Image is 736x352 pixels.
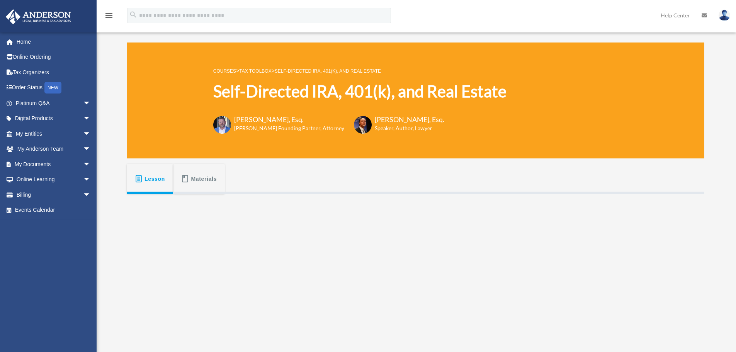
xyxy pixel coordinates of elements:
[83,111,99,127] span: arrow_drop_down
[44,82,61,94] div: NEW
[275,68,381,74] a: Self-Directed IRA, 401(k), and Real Estate
[104,11,114,20] i: menu
[5,111,102,126] a: Digital Productsarrow_drop_down
[5,34,102,49] a: Home
[213,68,236,74] a: COURSES
[5,202,102,218] a: Events Calendar
[213,80,507,103] h1: Self-Directed IRA, 401(k), and Real Estate
[5,65,102,80] a: Tax Organizers
[5,80,102,96] a: Order StatusNEW
[5,141,102,157] a: My Anderson Teamarrow_drop_down
[239,68,271,74] a: Tax Toolbox
[375,115,444,124] h3: [PERSON_NAME], Esq.
[83,141,99,157] span: arrow_drop_down
[234,115,344,124] h3: [PERSON_NAME], Esq.
[3,9,73,24] img: Anderson Advisors Platinum Portal
[129,10,138,19] i: search
[83,156,99,172] span: arrow_drop_down
[83,126,99,142] span: arrow_drop_down
[191,172,217,186] span: Materials
[144,172,165,186] span: Lesson
[5,95,102,111] a: Platinum Q&Aarrow_drop_down
[83,187,99,203] span: arrow_drop_down
[104,14,114,20] a: menu
[234,124,344,132] h6: [PERSON_NAME] Founding Partner, Attorney
[5,156,102,172] a: My Documentsarrow_drop_down
[83,172,99,188] span: arrow_drop_down
[719,10,730,21] img: User Pic
[83,95,99,111] span: arrow_drop_down
[5,126,102,141] a: My Entitiesarrow_drop_down
[375,124,435,132] h6: Speaker, Author, Lawyer
[5,187,102,202] a: Billingarrow_drop_down
[5,49,102,65] a: Online Ordering
[213,66,507,76] p: > >
[354,116,372,134] img: Scott-Estill-Headshot.png
[5,172,102,187] a: Online Learningarrow_drop_down
[213,116,231,134] img: Toby-circle-head.png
